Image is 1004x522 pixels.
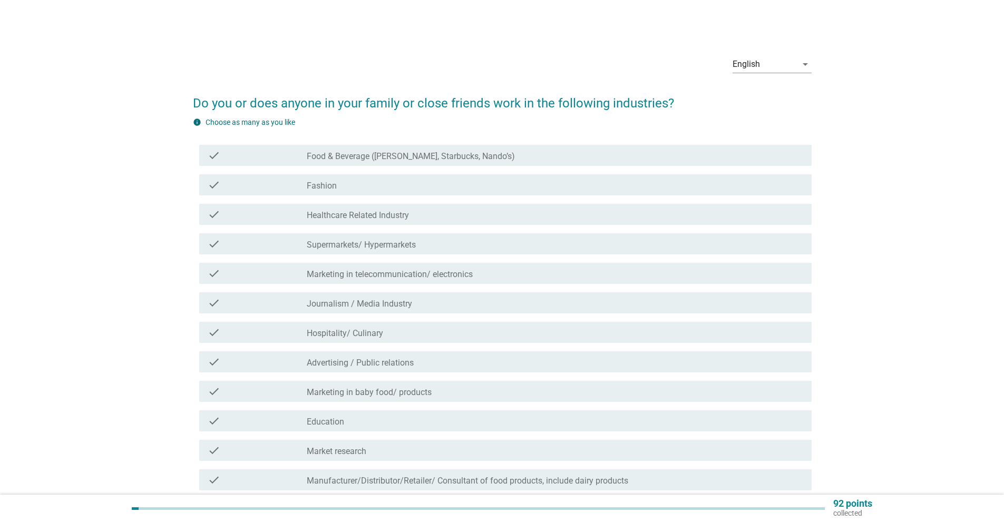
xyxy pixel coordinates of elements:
[307,210,409,221] label: Healthcare Related Industry
[208,297,220,309] i: check
[307,358,414,368] label: Advertising / Public relations
[208,356,220,368] i: check
[206,118,295,126] label: Choose as many as you like
[833,499,872,508] p: 92 points
[208,208,220,221] i: check
[307,328,383,339] label: Hospitality/ Culinary
[208,326,220,339] i: check
[833,508,872,518] p: collected
[307,387,432,398] label: Marketing in baby food/ products
[208,444,220,457] i: check
[193,83,812,113] h2: Do you or does anyone in your family or close friends work in the following industries?
[307,269,473,280] label: Marketing in telecommunication/ electronics
[208,415,220,427] i: check
[208,179,220,191] i: check
[307,417,344,427] label: Education
[307,181,337,191] label: Fashion
[208,149,220,162] i: check
[193,118,201,126] i: info
[208,385,220,398] i: check
[307,151,515,162] label: Food & Beverage ([PERSON_NAME], Starbucks, Nando’s)
[307,476,628,486] label: Manufacturer/Distributor/Retailer/ Consultant of food products, include dairy products
[208,474,220,486] i: check
[733,60,760,69] div: English
[307,240,416,250] label: Supermarkets/ Hypermarkets
[208,238,220,250] i: check
[799,58,812,71] i: arrow_drop_down
[307,446,366,457] label: Market research
[208,267,220,280] i: check
[307,299,412,309] label: Journalism / Media Industry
